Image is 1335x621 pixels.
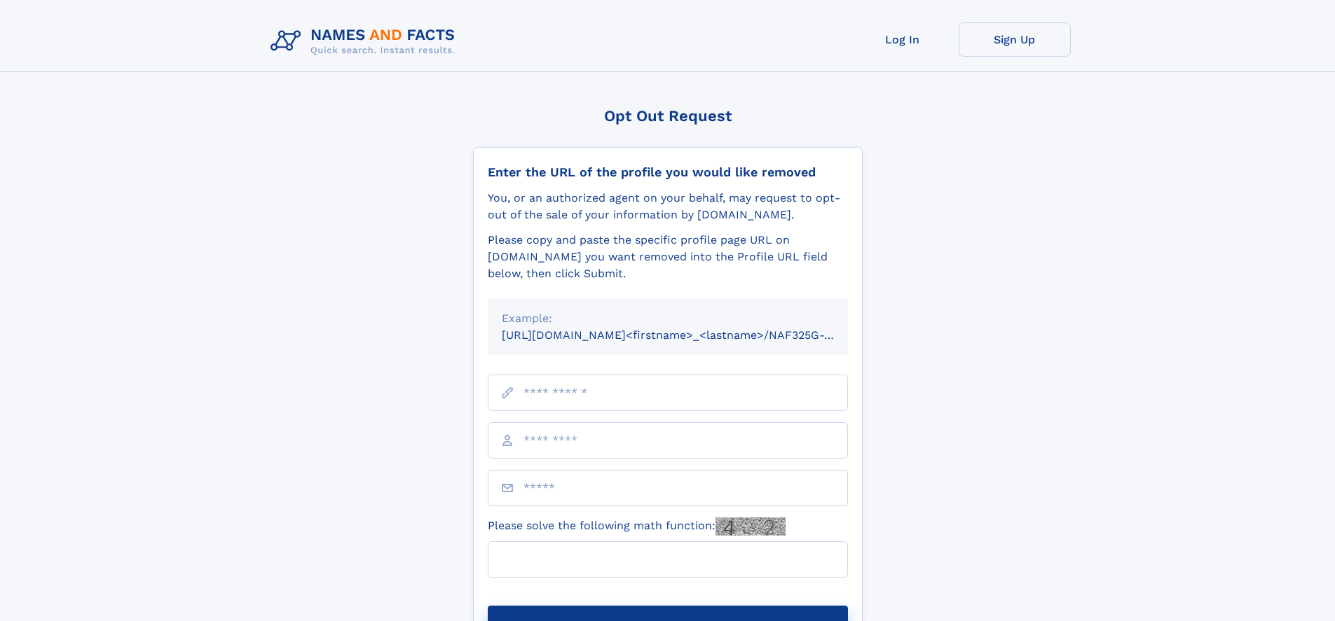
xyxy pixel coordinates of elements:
[265,22,467,60] img: Logo Names and Facts
[502,310,834,327] div: Example:
[488,517,786,536] label: Please solve the following math function:
[473,107,863,125] div: Opt Out Request
[959,22,1071,57] a: Sign Up
[488,165,848,180] div: Enter the URL of the profile you would like removed
[488,232,848,282] div: Please copy and paste the specific profile page URL on [DOMAIN_NAME] you want removed into the Pr...
[847,22,959,57] a: Log In
[488,190,848,223] div: You, or an authorized agent on your behalf, may request to opt-out of the sale of your informatio...
[502,328,875,342] small: [URL][DOMAIN_NAME]<firstname>_<lastname>/NAF325G-xxxxxxxx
